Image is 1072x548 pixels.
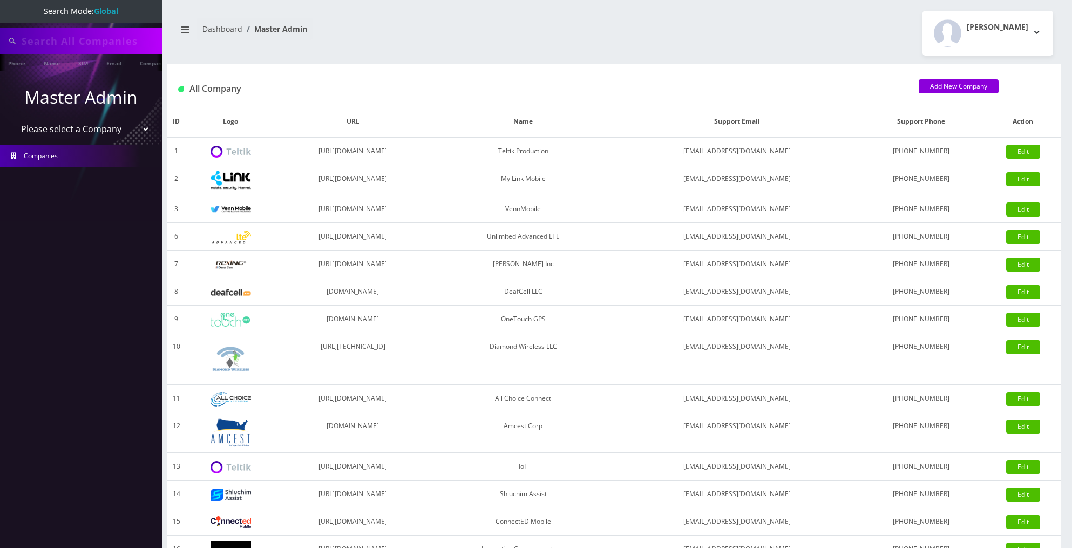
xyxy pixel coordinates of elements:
td: [EMAIL_ADDRESS][DOMAIN_NAME] [616,333,858,385]
td: 2 [167,165,185,195]
td: [PHONE_NUMBER] [858,385,985,412]
td: 8 [167,278,185,306]
a: Edit [1006,230,1040,244]
img: ConnectED Mobile [211,516,251,528]
a: Name [38,54,65,71]
td: [URL][DOMAIN_NAME] [276,138,430,165]
a: Edit [1006,313,1040,327]
td: 15 [167,508,185,536]
td: ConnectED Mobile [430,508,617,536]
th: Logo [185,106,276,138]
td: [URL][DOMAIN_NAME] [276,223,430,251]
th: ID [167,106,185,138]
td: [EMAIL_ADDRESS][DOMAIN_NAME] [616,453,858,481]
td: OneTouch GPS [430,306,617,333]
td: [EMAIL_ADDRESS][DOMAIN_NAME] [616,278,858,306]
th: Support Phone [858,106,985,138]
img: Rexing Inc [211,260,251,270]
h1: All Company [178,84,903,94]
img: Unlimited Advanced LTE [211,231,251,244]
td: [PHONE_NUMBER] [858,481,985,508]
input: Search All Companies [22,31,159,51]
td: [URL][TECHNICAL_ID] [276,333,430,385]
th: Name [430,106,617,138]
img: All Company [178,86,184,92]
td: [URL][DOMAIN_NAME] [276,453,430,481]
img: VennMobile [211,206,251,213]
td: [PHONE_NUMBER] [858,453,985,481]
td: IoT [430,453,617,481]
th: Action [985,106,1061,138]
th: Support Email [616,106,858,138]
img: Shluchim Assist [211,489,251,501]
td: [EMAIL_ADDRESS][DOMAIN_NAME] [616,223,858,251]
a: Edit [1006,145,1040,159]
a: SIM [73,54,93,71]
td: VennMobile [430,195,617,223]
a: Edit [1006,172,1040,186]
td: 14 [167,481,185,508]
td: [URL][DOMAIN_NAME] [276,508,430,536]
td: [PHONE_NUMBER] [858,508,985,536]
td: [PHONE_NUMBER] [858,306,985,333]
td: My Link Mobile [430,165,617,195]
td: Shluchim Assist [430,481,617,508]
td: [URL][DOMAIN_NAME] [276,385,430,412]
td: Unlimited Advanced LTE [430,223,617,251]
td: [DOMAIN_NAME] [276,278,430,306]
td: 3 [167,195,185,223]
img: IoT [211,461,251,473]
td: 1 [167,138,185,165]
td: Amcest Corp [430,412,617,453]
td: [EMAIL_ADDRESS][DOMAIN_NAME] [616,412,858,453]
td: [PHONE_NUMBER] [858,251,985,278]
td: [DOMAIN_NAME] [276,412,430,453]
img: Diamond Wireless LLC [211,339,251,379]
a: Edit [1006,515,1040,529]
button: [PERSON_NAME] [922,11,1053,56]
th: URL [276,106,430,138]
strong: Global [94,6,118,16]
td: [PHONE_NUMBER] [858,223,985,251]
td: [EMAIL_ADDRESS][DOMAIN_NAME] [616,481,858,508]
td: 13 [167,453,185,481]
td: [PHONE_NUMBER] [858,138,985,165]
a: Email [101,54,127,71]
td: [EMAIL_ADDRESS][DOMAIN_NAME] [616,251,858,278]
td: Teltik Production [430,138,617,165]
a: Edit [1006,285,1040,299]
a: Edit [1006,258,1040,272]
td: 6 [167,223,185,251]
td: DeafCell LLC [430,278,617,306]
td: All Choice Connect [430,385,617,412]
a: Dashboard [202,24,242,34]
a: Edit [1006,202,1040,217]
td: [PERSON_NAME] Inc [430,251,617,278]
a: Edit [1006,488,1040,502]
td: 9 [167,306,185,333]
td: 11 [167,385,185,412]
td: [URL][DOMAIN_NAME] [276,195,430,223]
td: [URL][DOMAIN_NAME] [276,481,430,508]
td: [PHONE_NUMBER] [858,412,985,453]
a: Add New Company [919,79,999,93]
td: [EMAIL_ADDRESS][DOMAIN_NAME] [616,195,858,223]
a: Edit [1006,420,1040,434]
td: [URL][DOMAIN_NAME] [276,165,430,195]
li: Master Admin [242,23,307,35]
td: 7 [167,251,185,278]
td: 12 [167,412,185,453]
img: Teltik Production [211,146,251,158]
img: All Choice Connect [211,392,251,407]
td: [PHONE_NUMBER] [858,195,985,223]
img: DeafCell LLC [211,289,251,296]
img: Amcest Corp [211,418,251,447]
td: [EMAIL_ADDRESS][DOMAIN_NAME] [616,138,858,165]
h2: [PERSON_NAME] [967,23,1028,32]
td: [EMAIL_ADDRESS][DOMAIN_NAME] [616,385,858,412]
a: Edit [1006,392,1040,406]
td: [EMAIL_ADDRESS][DOMAIN_NAME] [616,508,858,536]
td: [URL][DOMAIN_NAME] [276,251,430,278]
td: [EMAIL_ADDRESS][DOMAIN_NAME] [616,306,858,333]
a: Company [134,54,171,71]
